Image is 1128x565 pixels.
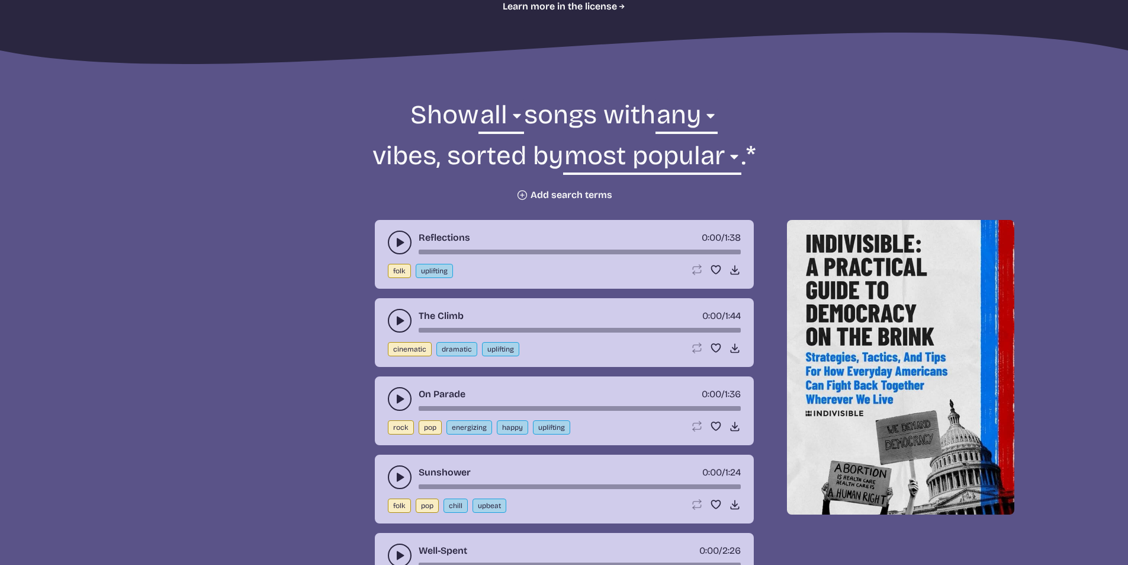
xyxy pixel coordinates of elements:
span: 1:36 [725,388,741,400]
button: cinematic [388,342,432,356]
a: The Climb [419,309,464,323]
div: song-time-bar [419,328,741,333]
span: 2:26 [722,545,741,556]
button: Loop [691,342,703,354]
button: energizing [446,420,492,435]
button: uplifting [533,420,570,435]
a: On Parade [419,387,465,401]
div: song-time-bar [419,406,741,411]
button: pop [416,499,439,513]
button: Favorite [710,264,722,276]
select: sorting [563,139,741,180]
select: genre [478,98,523,139]
button: rock [388,420,414,435]
button: play-pause toggle [388,387,412,411]
button: folk [388,499,411,513]
select: vibe [655,98,718,139]
button: pop [419,420,442,435]
button: happy [497,420,528,435]
button: folk [388,264,411,278]
button: Favorite [710,342,722,354]
div: / [702,231,741,245]
img: Help save our democracy! [787,220,1014,515]
button: play-pause toggle [388,231,412,254]
a: Reflections [419,231,470,245]
button: uplifting [416,264,453,278]
div: song-time-bar [419,250,741,254]
span: 1:44 [725,310,741,321]
button: chill [444,499,468,513]
button: Favorite [710,420,722,432]
div: song-time-bar [419,484,741,489]
button: Add search terms [516,189,612,201]
button: play-pause toggle [388,309,412,333]
button: play-pause toggle [388,465,412,489]
span: timer [702,467,722,478]
button: Loop [691,499,703,510]
div: / [699,544,741,558]
a: Sunshower [419,465,471,480]
span: 1:24 [725,467,741,478]
button: upbeat [473,499,506,513]
span: 1:38 [725,232,741,243]
span: timer [702,310,722,321]
div: / [702,387,741,401]
form: Show songs with vibes, sorted by . [242,98,886,201]
span: timer [702,388,721,400]
span: timer [702,232,721,243]
button: dramatic [436,342,477,356]
span: timer [699,545,719,556]
button: Loop [691,420,703,432]
div: / [702,465,741,480]
button: uplifting [482,342,519,356]
a: Well-Spent [419,544,467,558]
button: Favorite [710,499,722,510]
button: Loop [691,264,703,276]
div: / [702,309,741,323]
